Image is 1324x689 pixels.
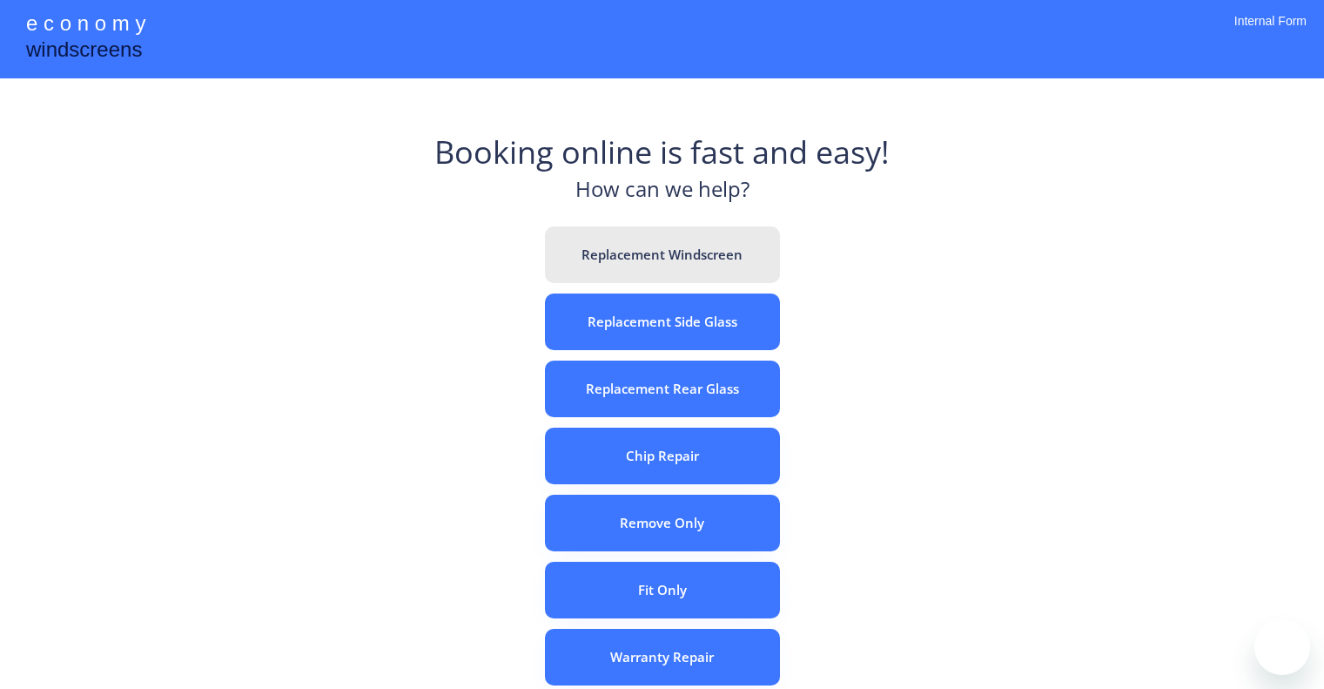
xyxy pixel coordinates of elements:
[1234,13,1307,52] div: Internal Form
[545,361,780,417] button: Replacement Rear Glass
[26,9,145,42] div: e c o n o m y
[545,495,780,551] button: Remove Only
[545,562,780,618] button: Fit Only
[545,629,780,686] button: Warranty Repair
[545,294,780,350] button: Replacement Side Glass
[545,226,780,283] button: Replacement Windscreen
[26,35,142,69] div: windscreens
[1254,619,1310,675] iframe: Button to launch messaging window
[575,174,749,213] div: How can we help?
[545,428,780,484] button: Chip Repair
[434,131,890,174] div: Booking online is fast and easy!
